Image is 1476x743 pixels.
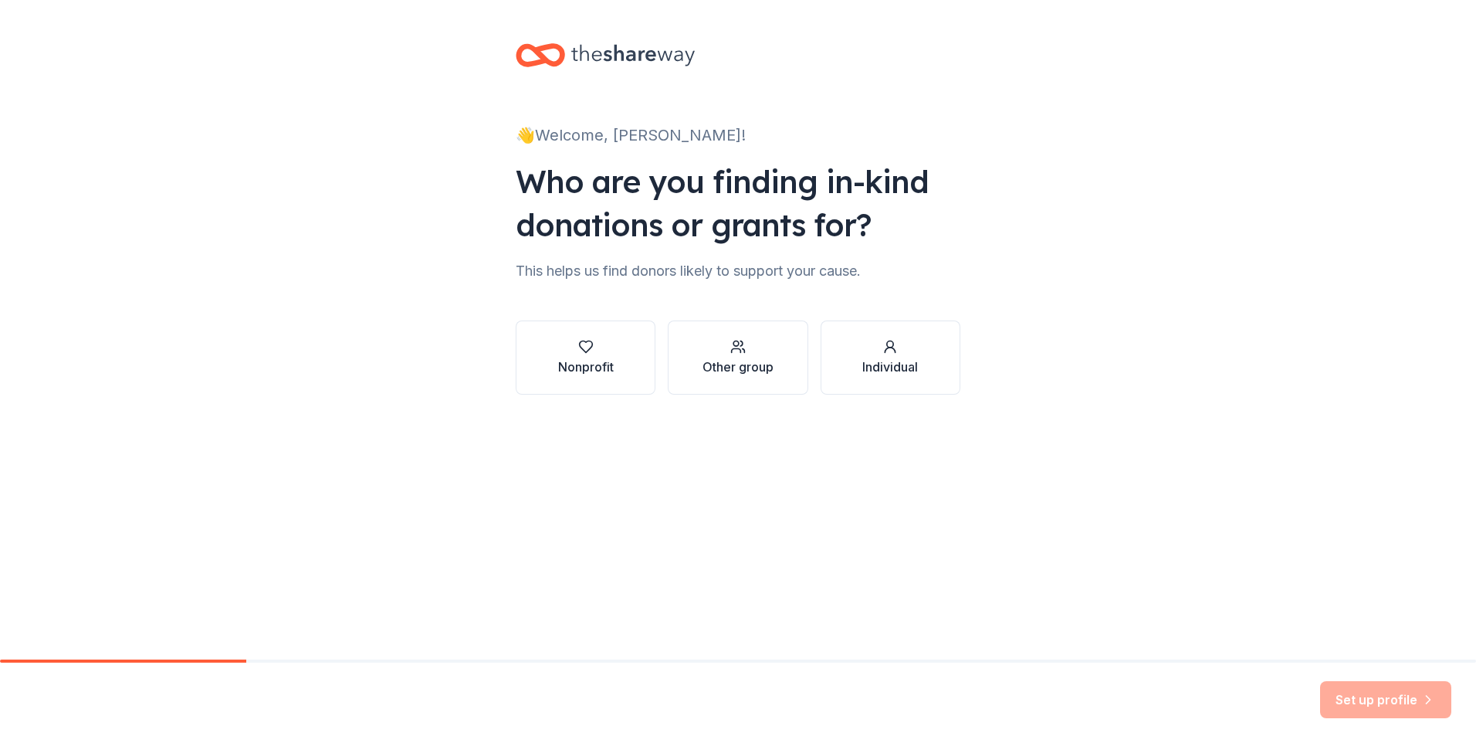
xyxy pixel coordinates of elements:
[821,321,960,395] button: Individual
[516,160,960,246] div: Who are you finding in-kind donations or grants for?
[516,321,655,395] button: Nonprofit
[668,321,807,395] button: Other group
[862,358,918,376] div: Individual
[516,123,960,148] div: 👋 Welcome, [PERSON_NAME]!
[702,358,774,376] div: Other group
[558,358,614,376] div: Nonprofit
[516,259,960,283] div: This helps us find donors likely to support your cause.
